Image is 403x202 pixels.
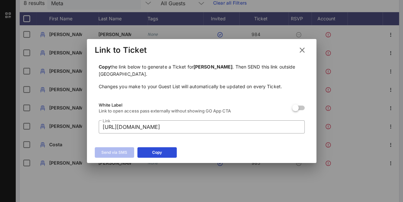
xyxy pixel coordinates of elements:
b: Copy [99,64,111,70]
button: Copy [137,147,177,158]
label: Link [103,118,110,123]
div: Copy [152,149,162,156]
p: the link below to generate a Ticket for . Then SEND this link outside [GEOGRAPHIC_DATA]. [99,63,305,78]
p: Changes you make to your Guest List will automatically be updated on every Ticket. [99,83,305,90]
div: Link to open access pass externally without showing GO App CTA [99,108,287,113]
div: Send via SMS [101,149,127,156]
div: Link to Ticket [95,45,147,55]
div: White Label [99,102,287,108]
b: [PERSON_NAME] [193,64,232,70]
button: Send via SMS [95,147,134,158]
